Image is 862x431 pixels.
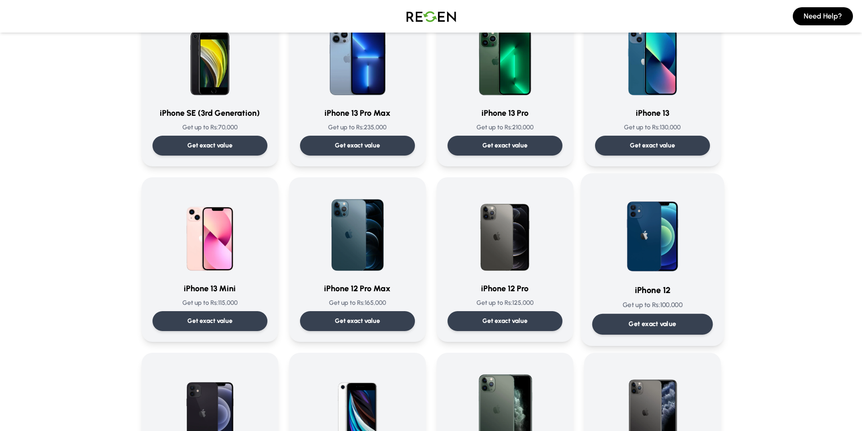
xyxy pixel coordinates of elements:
[314,188,401,275] img: iPhone 12 Pro Max
[167,13,253,99] img: iPhone SE (3rd Generation)
[630,141,675,150] p: Get exact value
[335,317,380,326] p: Get exact value
[187,317,233,326] p: Get exact value
[167,188,253,275] img: iPhone 13 Mini
[400,4,463,29] img: Logo
[592,284,713,297] h3: iPhone 12
[300,107,415,119] h3: iPhone 13 Pro Max
[152,298,267,308] p: Get up to Rs: 115,000
[629,319,676,329] p: Get exact value
[187,141,233,150] p: Get exact value
[300,123,415,132] p: Get up to Rs: 235,000
[152,282,267,295] h3: iPhone 13 Mini
[448,107,562,119] h3: iPhone 13 Pro
[314,13,401,99] img: iPhone 13 Pro Max
[152,107,267,119] h3: iPhone SE (3rd Generation)
[300,282,415,295] h3: iPhone 12 Pro Max
[335,141,380,150] p: Get exact value
[462,188,548,275] img: iPhone 12 Pro
[152,123,267,132] p: Get up to Rs: 70,000
[448,123,562,132] p: Get up to Rs: 210,000
[595,107,710,119] h3: iPhone 13
[448,298,562,308] p: Get up to Rs: 125,000
[592,300,713,310] p: Get up to Rs: 100,000
[462,13,548,99] img: iPhone 13 Pro
[793,7,853,25] button: Need Help?
[300,298,415,308] p: Get up to Rs: 165,000
[482,317,528,326] p: Get exact value
[609,13,696,99] img: iPhone 13
[595,123,710,132] p: Get up to Rs: 130,000
[448,282,562,295] h3: iPhone 12 Pro
[607,185,698,276] img: iPhone 12
[482,141,528,150] p: Get exact value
